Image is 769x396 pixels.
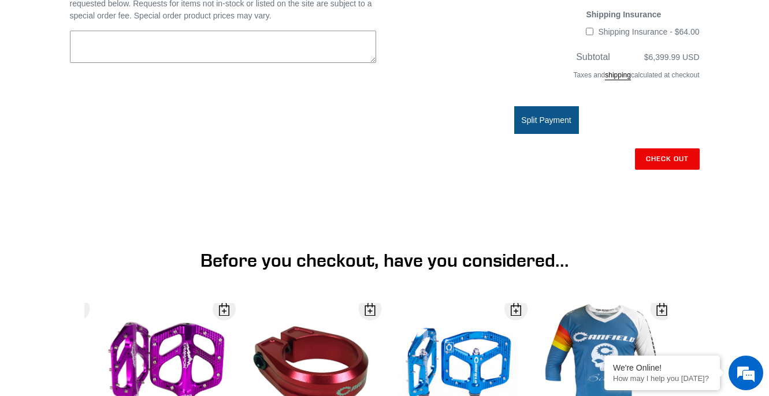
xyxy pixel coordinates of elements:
div: Chat with us now [77,65,211,80]
input: Shipping Insurance - $64.00 [586,28,593,35]
a: shipping [605,71,631,80]
span: Shipping Insurance - $64.00 [598,27,699,36]
span: Split Payment [521,115,571,125]
img: d_696896380_company_1647369064580_696896380 [37,58,66,87]
span: $6,399.99 USD [644,53,700,62]
iframe: PayPal-paypal [393,191,700,216]
span: Subtotal [576,52,610,62]
input: Check out [635,148,700,169]
textarea: Type your message and hit 'Enter' [6,269,220,309]
div: Taxes and calculated at checkout [393,64,700,92]
div: Minimize live chat window [190,6,217,33]
span: Shipping Insurance [586,10,661,19]
div: Navigation go back [13,63,30,81]
span: We're online! [67,122,159,239]
h1: Before you checkout, have you considered... [102,249,668,271]
p: How may I help you today? [613,374,711,383]
div: We're Online! [613,363,711,372]
button: Split Payment [514,106,579,134]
